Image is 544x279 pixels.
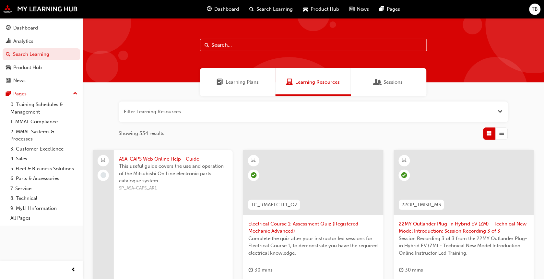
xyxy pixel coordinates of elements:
a: guage-iconDashboard [202,3,244,16]
a: Learning ResourcesLearning Resources [276,68,351,96]
span: Learning Resources [287,79,293,86]
a: 1. MMAL Compliance [8,117,80,127]
a: Search Learning [3,48,80,60]
span: pages-icon [6,91,11,97]
span: Product Hub [311,6,339,13]
span: learningResourceType_ELEARNING-icon [252,156,256,165]
span: Pages [387,6,400,13]
span: learningRecordVerb_PASS-icon [251,172,257,178]
span: duration-icon [248,266,253,274]
span: SP_ASA-CAPS_AR1 [119,185,228,192]
button: Pages [3,88,80,100]
span: car-icon [303,5,308,13]
a: 6. Parts & Accessories [8,174,80,184]
img: mmal [3,5,78,13]
span: prev-icon [71,266,76,274]
span: Learning Plans [217,79,223,86]
span: Sessions [384,79,403,86]
a: news-iconNews [344,3,374,16]
span: Showing 334 results [119,130,165,137]
span: Electrical Course 1: Assessment Quiz (Registered Mechanic Advanced) [248,220,378,235]
span: news-icon [6,78,11,84]
span: up-icon [73,90,77,98]
a: 2. MMAL Systems & Processes [8,127,80,144]
span: TC_RMAELCTL1_QZ [251,201,298,209]
div: News [13,77,26,84]
span: guage-icon [6,25,11,31]
span: Complete the quiz after your instructor led sessions for Electrical Course 1, to demonstrate you ... [248,235,378,257]
div: Analytics [13,38,33,45]
a: News [3,75,80,87]
span: car-icon [6,65,11,71]
span: search-icon [249,5,254,13]
a: search-iconSearch Learning [244,3,298,16]
button: DashboardAnalyticsSearch LearningProduct HubNews [3,21,80,88]
a: 5. Fleet & Business Solutions [8,164,80,174]
span: Grid [487,130,492,137]
a: pages-iconPages [374,3,406,16]
span: duration-icon [399,266,404,274]
div: Dashboard [13,24,38,32]
div: Product Hub [13,64,42,71]
span: 22OP_TMISR_M3 [402,201,442,209]
a: 4. Sales [8,154,80,164]
a: Analytics [3,35,80,47]
a: All Pages [8,213,80,223]
span: Session Recording 3 of 3 from the 22MY Outlander Plug-in Hybrid EV (ZM) - Technical New Model Int... [399,235,529,257]
span: learningResourceType_ELEARNING-icon [402,156,407,165]
span: Learning Plans [226,79,259,86]
span: Search [205,42,209,49]
a: Learning PlansLearning Plans [200,68,276,96]
span: chart-icon [6,39,11,44]
input: Search... [200,39,427,51]
a: 9. MyLH Information [8,203,80,213]
span: TB [532,6,538,13]
div: Pages [13,90,27,98]
span: learningRecordVerb_NONE-icon [101,172,106,178]
span: learningRecordVerb_COMPLETE-icon [401,172,407,178]
span: laptop-icon [101,156,106,165]
span: Search Learning [256,6,293,13]
a: car-iconProduct Hub [298,3,344,16]
span: Sessions [375,79,381,86]
span: Learning Resources [296,79,340,86]
a: 8. Technical [8,193,80,203]
span: 22MY Outlander Plug-in Hybrid EV (ZM) - Technical New Model Introduction: Session Recording 3 of 3 [399,220,529,235]
a: 0. Training Schedules & Management [8,100,80,117]
a: Dashboard [3,22,80,34]
span: List [499,130,504,137]
span: Dashboard [214,6,239,13]
a: Product Hub [3,62,80,74]
div: 30 mins [399,266,423,274]
button: Open the filter [498,108,503,115]
span: News [357,6,369,13]
span: guage-icon [207,5,212,13]
span: news-icon [349,5,354,13]
span: pages-icon [380,5,384,13]
span: This useful guide covers the use and operation of the Mitsubishi On Line electronic parts catalog... [119,163,228,185]
a: 3. Customer Excellence [8,144,80,154]
span: ASA-CAPS Web Online Help - Guide [119,155,228,163]
span: search-icon [6,52,10,57]
button: TB [529,4,541,15]
a: 7. Service [8,184,80,194]
a: SessionsSessions [351,68,427,96]
div: 30 mins [248,266,273,274]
